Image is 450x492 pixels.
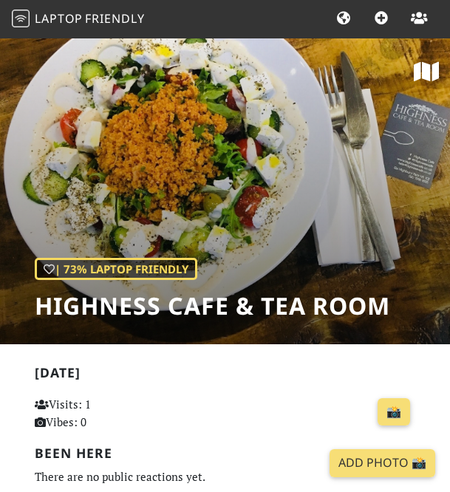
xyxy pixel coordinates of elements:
h2: [DATE] [35,365,416,386]
p: Visits: 1 Vibes: 0 [35,395,150,431]
h1: Highness Cafe & Tea Room [35,292,390,320]
span: Laptop [35,10,83,27]
span: Friendly [85,10,144,27]
h2: Been here [35,445,416,461]
a: 📸 [378,398,410,426]
a: LaptopFriendly LaptopFriendly [12,7,145,33]
div: There are no public reactions yet. [35,467,416,487]
a: Add Photo 📸 [330,449,435,477]
div: | 73% Laptop Friendly [35,258,197,280]
img: LaptopFriendly [12,10,30,27]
